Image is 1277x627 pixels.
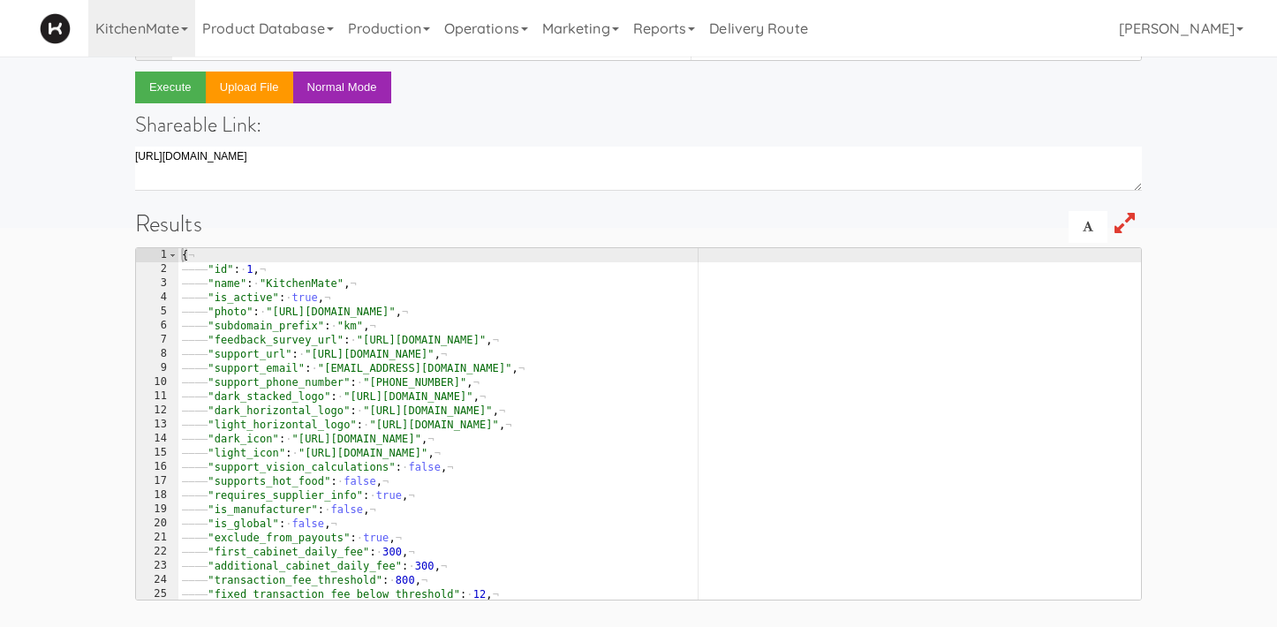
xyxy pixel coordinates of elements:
[136,291,178,305] div: 4
[135,113,1142,136] h4: Shareable Link:
[136,460,178,474] div: 16
[135,211,1142,237] h1: Results
[136,305,178,319] div: 5
[136,375,178,389] div: 10
[40,13,71,44] img: Micromart
[293,72,391,103] button: Normal Mode
[136,333,178,347] div: 7
[136,319,178,333] div: 6
[135,147,1142,191] textarea: [URL][DOMAIN_NAME]
[136,474,178,488] div: 17
[136,502,178,517] div: 19
[136,573,178,587] div: 24
[136,418,178,432] div: 13
[136,545,178,559] div: 22
[206,72,293,103] button: Upload file
[136,432,178,446] div: 14
[136,347,178,361] div: 8
[136,517,178,531] div: 20
[136,276,178,291] div: 3
[136,488,178,502] div: 18
[136,587,178,601] div: 25
[136,531,178,545] div: 21
[136,262,178,276] div: 2
[136,389,178,404] div: 11
[135,72,206,103] button: Execute
[136,248,178,262] div: 1
[136,559,178,573] div: 23
[136,361,178,375] div: 9
[136,404,178,418] div: 12
[136,446,178,460] div: 15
